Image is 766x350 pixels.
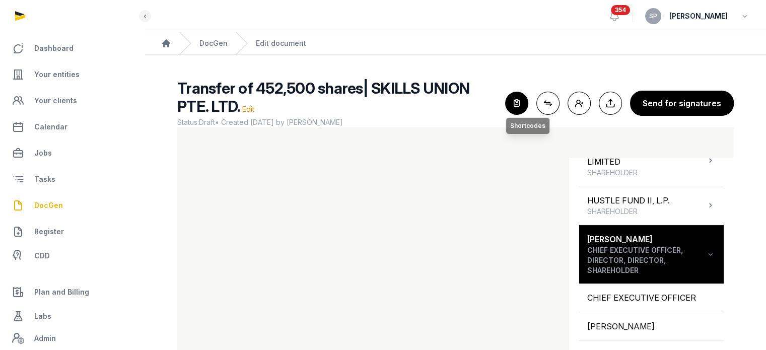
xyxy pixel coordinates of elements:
[199,118,215,126] span: Draft
[34,147,52,159] span: Jobs
[34,286,89,298] span: Plan and Billing
[587,233,706,275] div: [PERSON_NAME]
[649,13,657,19] span: SP
[34,173,55,185] span: Tasks
[645,8,661,24] button: SP
[8,36,136,60] a: Dashboard
[177,79,469,115] span: Transfer of 452,500 shares| SKILLS UNION PTE. LTD.
[587,206,670,217] span: SHAREHOLDER
[8,220,136,244] a: Register
[34,95,77,107] span: Your clients
[8,89,136,113] a: Your clients
[611,5,630,15] span: 354
[587,194,670,217] div: HUSTLE FUND II, L.P.
[579,284,724,312] div: CHIEF EXECUTIVE OFFICER
[177,117,497,127] span: Status: • Created [DATE] by [PERSON_NAME]
[669,10,728,22] span: [PERSON_NAME]
[145,32,766,55] nav: Breadcrumb
[8,304,136,328] a: Labs
[256,38,306,48] div: Edit document
[587,245,706,275] span: CHIEF EXECUTIVE OFFICER, DIRECTOR, DIRECTOR, SHAREHOLDER
[34,332,56,344] span: Admin
[8,328,136,348] a: Admin
[8,62,136,87] a: Your entities
[34,250,50,262] span: CDD
[8,115,136,139] a: Calendar
[8,193,136,218] a: DocGen
[34,199,63,212] span: DocGen
[510,122,545,130] span: Shortcodes
[34,226,64,238] span: Register
[8,141,136,165] a: Jobs
[630,91,734,116] button: Send for signatures
[34,42,74,54] span: Dashboard
[199,38,228,48] a: DocGen
[505,92,528,115] button: Shortcodes
[242,105,254,113] span: Edit
[34,310,51,322] span: Labs
[587,144,706,178] div: [PERSON_NAME] VENTURES LIMITED
[587,168,706,178] span: SHAREHOLDER
[8,246,136,266] a: CDD
[34,68,80,81] span: Your entities
[8,280,136,304] a: Plan and Billing
[8,167,136,191] a: Tasks
[34,121,67,133] span: Calendar
[579,312,724,340] div: [PERSON_NAME]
